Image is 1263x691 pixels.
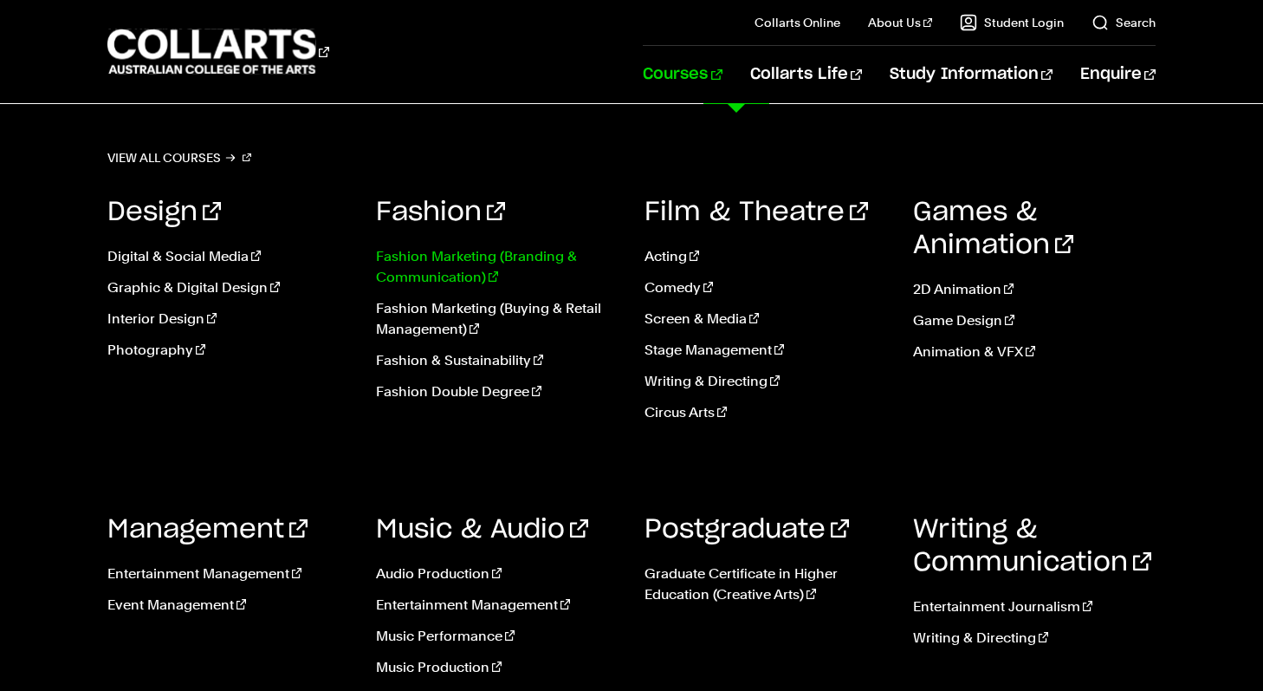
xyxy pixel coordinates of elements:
a: Photography [107,340,350,361]
a: Entertainment Management [107,564,350,584]
a: Audio Production [376,564,619,584]
a: Acting [644,246,887,267]
a: Design [107,199,221,225]
a: View all courses [107,146,251,170]
a: Writing & Communication [913,517,1151,576]
a: Digital & Social Media [107,246,350,267]
a: Graduate Certificate in Higher Education (Creative Arts) [644,564,887,605]
a: Writing & Directing [913,628,1156,649]
a: Fashion Double Degree [376,381,619,402]
a: Film & Theatre [644,199,868,225]
a: Postgraduate [644,517,849,543]
a: Event Management [107,595,350,616]
div: Go to homepage [107,27,329,76]
a: Management [107,517,308,543]
a: About Us [868,14,932,31]
a: Circus Arts [644,402,887,423]
a: Collarts Life [750,46,862,103]
a: Music & Audio [376,517,588,543]
a: Collarts Online [755,14,840,31]
a: Fashion Marketing (Branding & Communication) [376,246,619,288]
a: 2D Animation [913,279,1156,300]
a: Study Information [890,46,1052,103]
a: Games & Animation [913,199,1073,258]
a: Entertainment Journalism [913,596,1156,617]
a: Animation & VFX [913,342,1156,362]
a: Courses [643,46,722,103]
a: Comedy [644,277,887,298]
a: Stage Management [644,340,887,361]
a: Music Production [376,657,619,678]
a: Enquire [1080,46,1156,103]
a: Music Performance [376,626,619,647]
a: Search [1091,14,1156,31]
a: Entertainment Management [376,595,619,616]
a: Interior Design [107,309,350,329]
a: Fashion & Sustainability [376,350,619,371]
a: Game Design [913,310,1156,331]
a: Fashion [376,199,505,225]
a: Graphic & Digital Design [107,277,350,298]
a: Screen & Media [644,309,887,329]
a: Fashion Marketing (Buying & Retail Management) [376,298,619,340]
a: Student Login [960,14,1064,31]
a: Writing & Directing [644,371,887,392]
